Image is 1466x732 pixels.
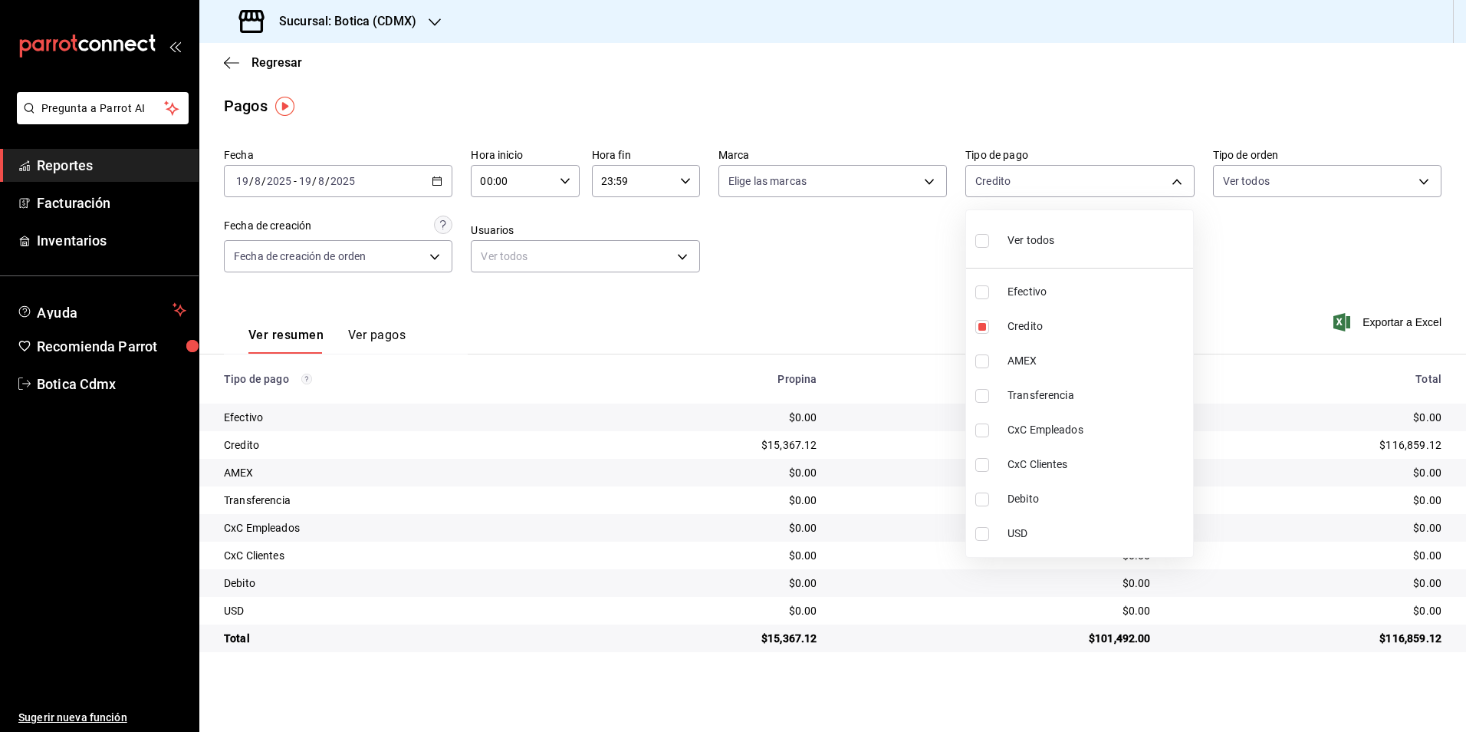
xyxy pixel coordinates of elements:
[1007,422,1187,438] span: CxC Empleados
[1007,526,1187,542] span: USD
[1007,232,1054,249] span: Ver todos
[1007,318,1187,335] span: Credito
[1007,387,1187,404] span: Transferencia
[1007,491,1187,507] span: Debito
[1007,284,1187,300] span: Efectivo
[1007,457,1187,473] span: CxC Clientes
[1007,353,1187,369] span: AMEX
[275,97,294,116] img: Tooltip marker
